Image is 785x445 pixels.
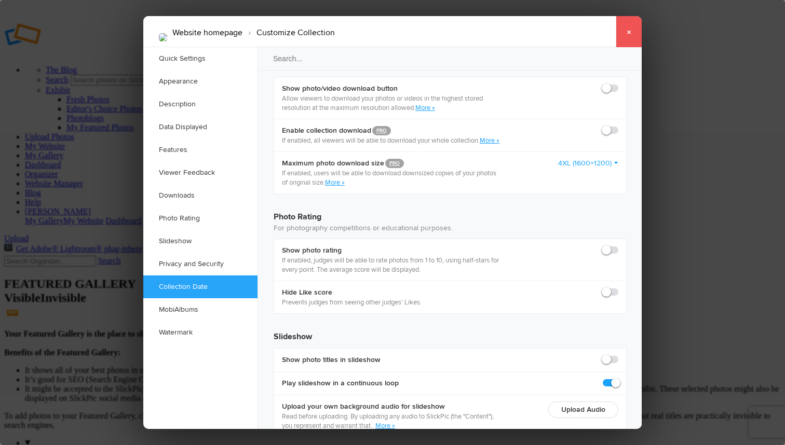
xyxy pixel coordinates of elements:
li: Website homepage [172,24,242,41]
span: .. [371,422,375,430]
a: PRO [385,159,404,168]
p: If enabled, judges will be able to rate photos from 1 to 10, using half-stars for every point. Th... [282,256,500,274]
a: Appearance [143,70,258,93]
img: PaulBosker_Anna_2.jpg [159,33,167,41]
b: Show photo/video download button [282,84,500,94]
input: Search... [257,47,643,71]
a: More » [375,422,395,430]
a: PRO [372,126,391,135]
h3: Slideshow [274,322,627,343]
a: More » [480,136,499,145]
a: 4XL (1600×1200) [558,158,618,169]
b: Show photo rating [282,245,500,256]
a: Description [143,93,258,116]
a: More » [415,104,435,112]
a: Watermark [143,321,258,344]
a: Features [143,138,258,161]
a: Data Displayed [143,116,258,138]
a: Privacy and Security [143,253,258,275]
a: More » [325,178,345,187]
li: Customize Collection [242,24,335,41]
a: MobiAlbums [143,298,258,321]
a: Upload Audio [561,405,605,414]
p: If enabled, all viewers will be able to download your whole collection. [282,136,499,145]
a: Viewer Feedback [143,161,258,184]
a: Quick Settings [143,47,258,70]
h3: Photo Rating [274,202,627,223]
sp-upload-button: Upload Audio [548,401,618,418]
b: Maximum photo download size [282,158,500,169]
p: Prevents judges from seeing other judges’ Likes. [282,298,422,307]
p: For photography competitions or educational purposes. [274,223,627,233]
a: Downloads [143,184,258,207]
a: Collection Date [143,275,258,298]
p: If enabled, users will be able to download downsized copies of your photos of original size. [282,169,500,187]
a: Slideshow [143,230,258,253]
p: Allow viewers to download your photos or videos in the highest stored resolution at the maximum r... [282,94,500,113]
b: Show photo titles in slideshow [282,355,381,365]
a: × [616,16,642,47]
b: Hide Like score [282,287,422,298]
a: Photo Rating [143,207,258,230]
b: Play slideshow in a continuous loop [282,378,399,388]
p: Read before uploading. By uploading any audio to SlickPic (the "Content"), you represent and warr... [282,412,500,430]
b: Enable collection download [282,126,499,136]
b: Upload your own background audio for slideshow [282,401,500,412]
